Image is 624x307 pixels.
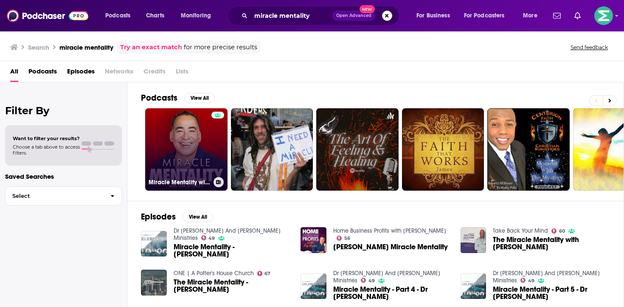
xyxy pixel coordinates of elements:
span: Lists [176,65,188,82]
a: Home Business Profits with Ray Higdon [333,227,446,234]
button: Send feedback [568,44,610,51]
span: Select [6,193,104,199]
a: Try an exact match [120,42,182,52]
h2: Filter By [5,104,122,117]
h3: Miracle Mentality with [PERSON_NAME] (Motivation, Self Help, and Mental Health) [149,179,210,186]
a: 49 [201,235,215,240]
a: All [10,65,18,82]
img: The Miracle Mentality with Tim Storey [461,227,486,253]
h3: miracle mentality [59,43,113,51]
span: 49 [368,279,375,283]
a: Miracle Mentality - Part 5 - Dr Tim Storey [493,286,610,300]
button: open menu [517,9,548,23]
a: Miracle Mentality - Tim Storey [174,243,291,258]
a: Show notifications dropdown [550,8,564,23]
button: open menu [175,9,222,23]
img: User Profile [594,6,613,25]
span: Credits [143,65,166,82]
input: Search podcasts, credits, & more... [251,9,332,23]
span: Choose a tab above to access filters. [13,144,80,156]
span: Logged in as LKassela [594,6,613,25]
a: Dr Theo And Beverley Wolmarans Ministries [174,227,281,242]
span: 56 [344,237,350,240]
span: Charts [146,10,164,22]
a: Tim Storey's Miracle Mentality [333,243,448,251]
a: 67 [257,271,271,276]
img: Miracle Mentality - Tim Storey [141,231,167,257]
span: Want to filter your results? [13,135,80,141]
img: The Miracle Mentality - Tim Storey [141,270,167,296]
span: More [523,10,537,22]
button: View All [183,212,213,222]
span: Miracle Mentality - Part 4 - Dr [PERSON_NAME] [333,286,450,300]
a: Charts [141,9,169,23]
button: open menu [99,9,141,23]
h2: Episodes [141,211,176,222]
span: Open Advanced [336,14,371,18]
span: Monitoring [181,10,211,22]
a: Episodes [67,65,95,82]
span: New [360,5,375,13]
a: ONE | A Potter's House Church [174,270,254,277]
button: Select [5,186,122,206]
span: for more precise results [184,42,257,52]
button: Show profile menu [594,6,613,25]
button: open menu [458,9,517,23]
a: 49 [520,278,534,283]
p: Saved Searches [5,172,122,180]
a: EpisodesView All [141,211,213,222]
h3: Search [28,43,49,51]
span: Networks [105,65,133,82]
a: The Miracle Mentality - Tim Storey [174,279,291,293]
a: 49 [361,278,375,283]
span: Miracle Mentality - Part 5 - Dr [PERSON_NAME] [493,286,610,300]
a: 60 [551,228,565,234]
a: PodcastsView All [141,93,215,103]
a: Show notifications dropdown [571,8,584,23]
a: Miracle Mentality - Part 4 - Dr Tim Storey [333,286,450,300]
span: 60 [559,229,565,233]
span: Miracle Mentality - [PERSON_NAME] [174,243,291,258]
button: View All [184,93,215,103]
span: For Podcasters [464,10,505,22]
button: Open AdvancedNew [332,11,375,21]
img: Miracle Mentality - Part 4 - Dr Tim Storey [301,273,326,299]
span: The Miracle Mentality - [PERSON_NAME] [174,279,291,293]
img: Tim Storey's Miracle Mentality [301,227,326,253]
img: Podchaser - Follow, Share and Rate Podcasts [7,8,88,24]
img: Miracle Mentality - Part 5 - Dr Tim Storey [461,273,486,299]
span: 67 [264,272,270,276]
span: 49 [208,237,215,240]
span: [PERSON_NAME] Miracle Mentality [333,243,448,251]
a: Dr Theo And Beverley Wolmarans Ministries [493,270,600,284]
a: 56 [337,236,350,241]
span: Podcasts [105,10,130,22]
a: Dr Theo And Beverley Wolmarans Ministries [333,270,440,284]
a: The Miracle Mentality with Tim Storey [493,236,610,251]
a: Take Back Your Mind [493,227,548,234]
h2: Podcasts [141,93,177,103]
span: 49 [528,279,534,283]
a: Miracle Mentality with [PERSON_NAME] (Motivation, Self Help, and Mental Health) [145,108,228,191]
button: open menu [410,9,461,23]
div: Search podcasts, credits, & more... [236,6,408,25]
a: Podcasts [28,65,57,82]
span: For Business [416,10,450,22]
span: The Miracle Mentality with [PERSON_NAME] [493,236,610,251]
